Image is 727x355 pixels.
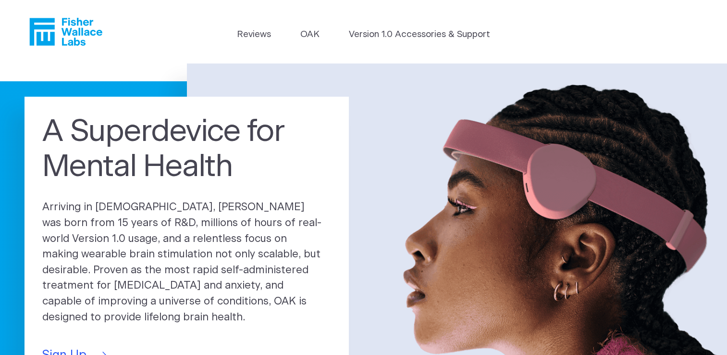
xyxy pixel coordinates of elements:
[42,114,331,185] h1: A Superdevice for Mental Health
[300,28,320,41] a: OAK
[237,28,271,41] a: Reviews
[349,28,490,41] a: Version 1.0 Accessories & Support
[29,18,102,46] a: Fisher Wallace
[42,200,331,325] p: Arriving in [DEMOGRAPHIC_DATA], [PERSON_NAME] was born from 15 years of R&D, millions of hours of...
